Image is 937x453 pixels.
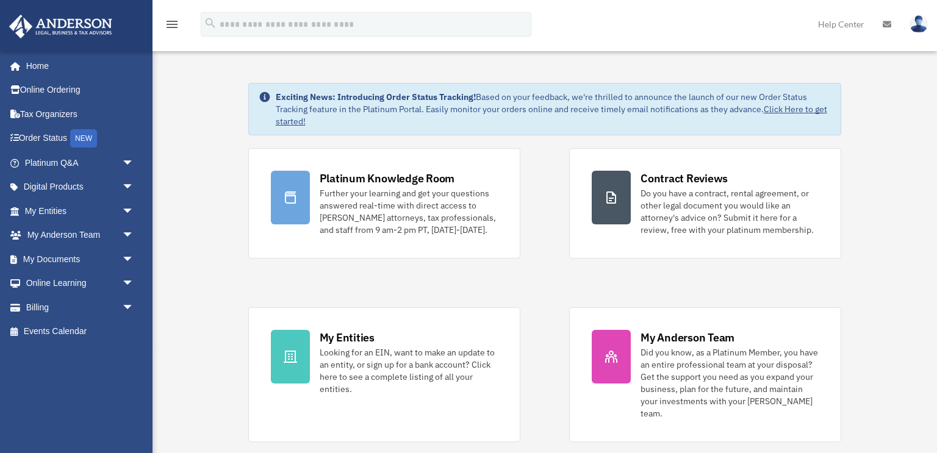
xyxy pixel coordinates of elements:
[70,129,97,148] div: NEW
[641,330,734,345] div: My Anderson Team
[122,151,146,176] span: arrow_drop_down
[320,187,498,236] div: Further your learning and get your questions answered real-time with direct access to [PERSON_NAM...
[9,271,153,296] a: Online Learningarrow_drop_down
[122,199,146,224] span: arrow_drop_down
[9,151,153,175] a: Platinum Q&Aarrow_drop_down
[9,126,153,151] a: Order StatusNEW
[122,175,146,200] span: arrow_drop_down
[276,91,476,102] strong: Exciting News: Introducing Order Status Tracking!
[320,346,498,395] div: Looking for an EIN, want to make an update to an entity, or sign up for a bank account? Click her...
[165,17,179,32] i: menu
[248,148,520,259] a: Platinum Knowledge Room Further your learning and get your questions answered real-time with dire...
[641,187,819,236] div: Do you have a contract, rental agreement, or other legal document you would like an attorney's ad...
[641,346,819,419] div: Did you know, as a Platinum Member, you have an entire professional team at your disposal? Get th...
[641,171,728,186] div: Contract Reviews
[276,91,831,127] div: Based on your feedback, we're thrilled to announce the launch of our new Order Status Tracking fe...
[9,102,153,126] a: Tax Organizers
[276,104,827,127] a: Click Here to get started!
[910,15,928,33] img: User Pic
[165,21,179,32] a: menu
[9,247,153,271] a: My Documentsarrow_drop_down
[122,271,146,296] span: arrow_drop_down
[9,295,153,319] a: Billingarrow_drop_down
[9,78,153,102] a: Online Ordering
[204,16,217,30] i: search
[9,223,153,248] a: My Anderson Teamarrow_drop_down
[320,171,455,186] div: Platinum Knowledge Room
[9,175,153,199] a: Digital Productsarrow_drop_down
[5,15,116,38] img: Anderson Advisors Platinum Portal
[9,319,153,344] a: Events Calendar
[569,307,841,442] a: My Anderson Team Did you know, as a Platinum Member, you have an entire professional team at your...
[122,247,146,272] span: arrow_drop_down
[122,295,146,320] span: arrow_drop_down
[9,199,153,223] a: My Entitiesarrow_drop_down
[320,330,375,345] div: My Entities
[122,223,146,248] span: arrow_drop_down
[569,148,841,259] a: Contract Reviews Do you have a contract, rental agreement, or other legal document you would like...
[248,307,520,442] a: My Entities Looking for an EIN, want to make an update to an entity, or sign up for a bank accoun...
[9,54,146,78] a: Home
